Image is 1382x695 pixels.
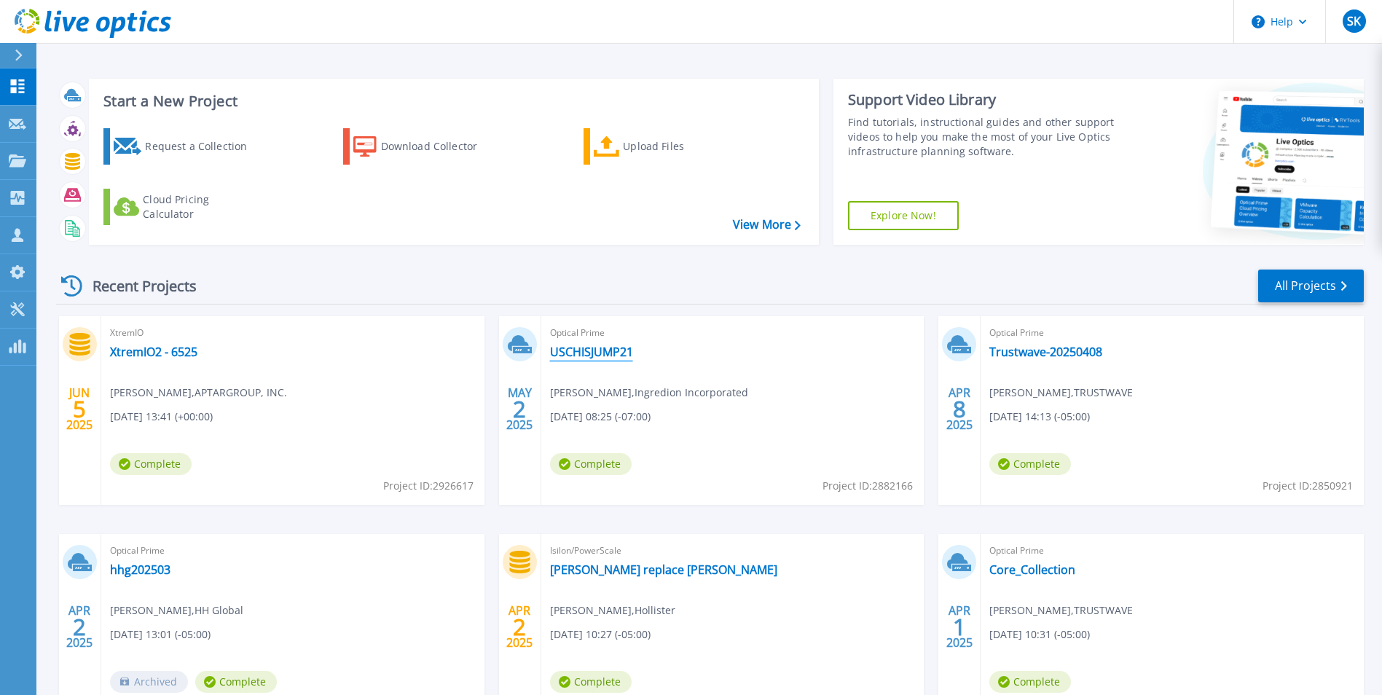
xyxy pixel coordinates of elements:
span: [PERSON_NAME] , Ingredion Incorporated [550,385,748,401]
span: XtremIO [110,325,476,341]
span: 2 [513,621,526,633]
span: [PERSON_NAME] , TRUSTWAVE [989,602,1133,619]
span: Optical Prime [989,543,1355,559]
span: [DATE] 13:01 (-05:00) [110,627,211,643]
span: Project ID: 2850921 [1263,478,1353,494]
span: Complete [550,453,632,475]
a: All Projects [1258,270,1364,302]
span: [DATE] 10:27 (-05:00) [550,627,651,643]
span: 5 [73,403,86,415]
span: Optical Prime [110,543,476,559]
span: Optical Prime [989,325,1355,341]
a: Core_Collection [989,562,1075,577]
div: Support Video Library [848,90,1118,109]
span: SK [1347,15,1361,27]
span: Optical Prime [550,325,916,341]
div: JUN 2025 [66,382,93,436]
span: 2 [73,621,86,633]
div: Recent Projects [56,268,216,304]
h3: Start a New Project [103,93,800,109]
a: Request a Collection [103,128,266,165]
span: 1 [953,621,966,633]
a: USCHISJUMP21 [550,345,633,359]
a: Trustwave-20250408 [989,345,1102,359]
span: Isilon/PowerScale [550,543,916,559]
span: [PERSON_NAME] , TRUSTWAVE [989,385,1133,401]
div: Request a Collection [145,132,262,161]
span: Complete [989,453,1071,475]
span: 8 [953,403,966,415]
a: Cloud Pricing Calculator [103,189,266,225]
span: Complete [195,671,277,693]
div: Upload Files [623,132,739,161]
div: APR 2025 [66,600,93,653]
span: [DATE] 13:41 (+00:00) [110,409,213,425]
div: Cloud Pricing Calculator [143,192,259,221]
a: View More [733,218,801,232]
span: [DATE] 14:13 (-05:00) [989,409,1090,425]
span: Archived [110,671,188,693]
a: hhg202503 [110,562,170,577]
a: Download Collector [343,128,506,165]
span: Project ID: 2882166 [822,478,913,494]
div: MAY 2025 [506,382,533,436]
div: APR 2025 [506,600,533,653]
span: Project ID: 2926617 [383,478,474,494]
a: [PERSON_NAME] replace [PERSON_NAME] [550,562,777,577]
a: XtremIO2 - 6525 [110,345,197,359]
div: APR 2025 [946,382,973,436]
span: 2 [513,403,526,415]
span: Complete [989,671,1071,693]
div: Find tutorials, instructional guides and other support videos to help you make the most of your L... [848,115,1118,159]
span: [PERSON_NAME] , APTARGROUP, INC. [110,385,287,401]
span: [DATE] 10:31 (-05:00) [989,627,1090,643]
span: [PERSON_NAME] , Hollister [550,602,675,619]
span: Complete [110,453,192,475]
span: Complete [550,671,632,693]
div: APR 2025 [946,600,973,653]
div: Download Collector [381,132,498,161]
span: [DATE] 08:25 (-07:00) [550,409,651,425]
a: Upload Files [584,128,746,165]
span: [PERSON_NAME] , HH Global [110,602,243,619]
a: Explore Now! [848,201,959,230]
